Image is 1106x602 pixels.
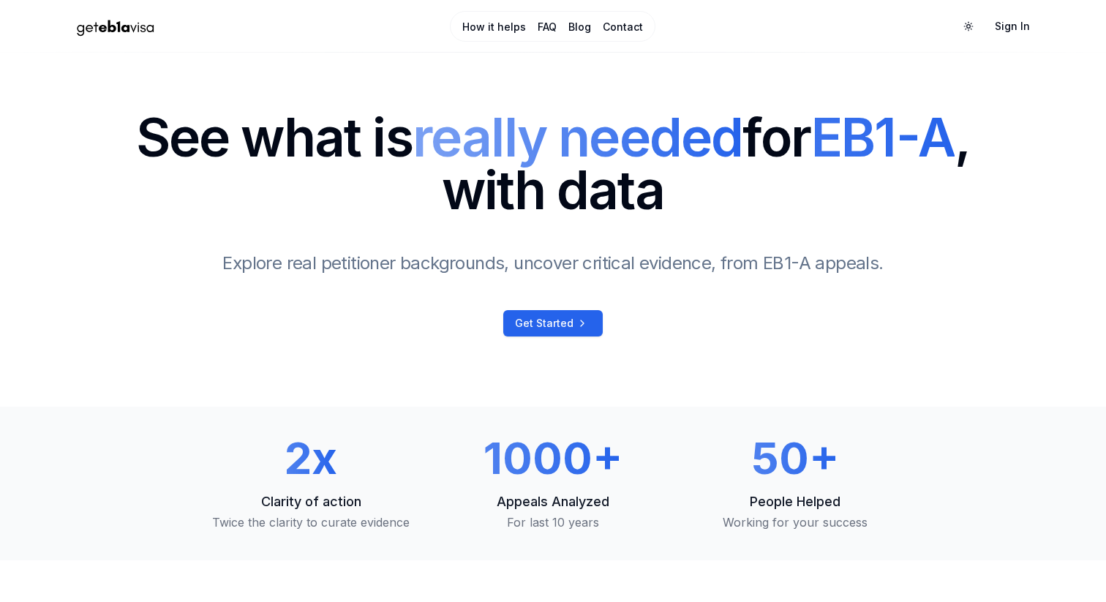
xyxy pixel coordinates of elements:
[515,316,573,331] span: Get Started
[202,492,421,512] p: Clarity of action
[413,105,743,169] span: really needed
[136,164,971,217] span: with data
[685,492,904,512] p: People Helped
[603,20,643,34] a: Contact
[685,513,904,531] p: Working for your success
[811,105,955,169] span: EB1-A
[64,14,390,39] a: Home Page
[136,111,971,164] span: See what is for ,
[484,432,622,484] span: 1000+
[568,20,591,34] a: Blog
[751,432,839,484] span: 50+
[450,11,655,42] nav: Main
[503,310,603,336] a: Get Started
[444,513,663,531] p: For last 10 years
[538,20,557,34] a: FAQ
[222,252,883,274] span: Explore real petitioner backgrounds, uncover critical evidence, from EB1-A appeals.
[983,13,1042,39] a: Sign In
[64,14,167,39] img: geteb1avisa logo
[202,513,421,531] p: Twice the clarity to curate evidence
[462,20,526,34] a: How it helps
[285,432,337,484] span: 2x
[444,492,663,512] p: Appeals Analyzed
